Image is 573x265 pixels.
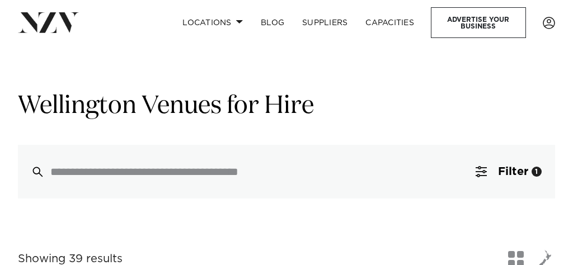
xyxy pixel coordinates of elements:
[293,11,356,35] a: SUPPLIERS
[498,166,528,177] span: Filter
[462,145,555,198] button: Filter1
[252,11,293,35] a: BLOG
[173,11,252,35] a: Locations
[18,90,555,122] h1: Wellington Venues for Hire
[356,11,423,35] a: Capacities
[431,7,526,38] a: Advertise your business
[532,167,542,177] div: 1
[18,12,79,32] img: nzv-logo.png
